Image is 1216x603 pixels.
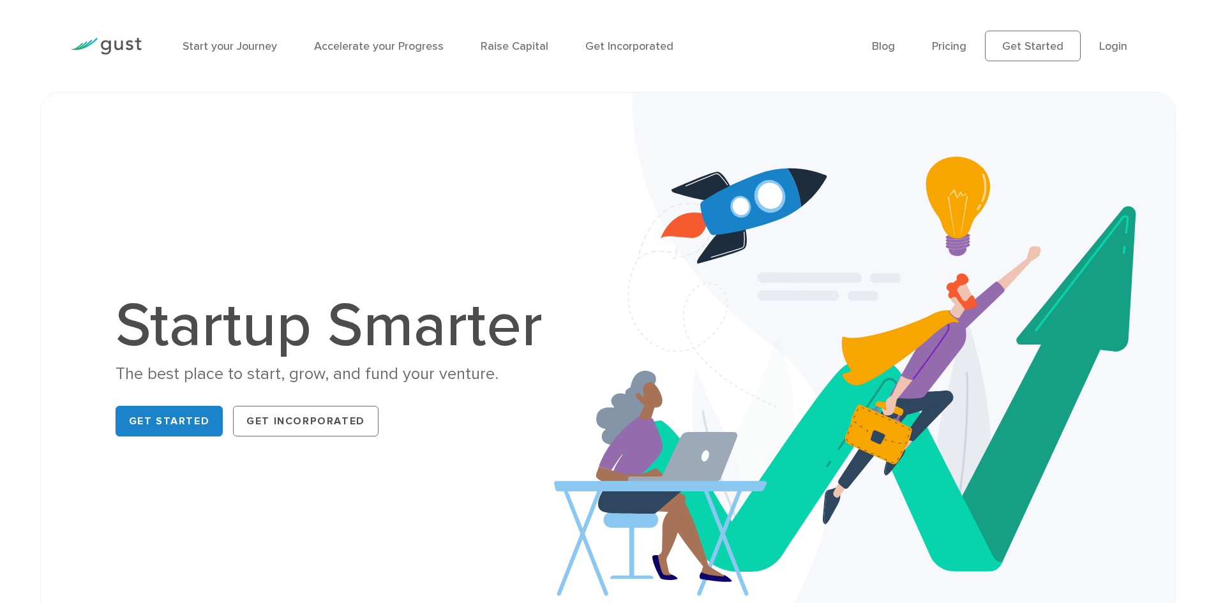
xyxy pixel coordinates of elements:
a: Get Incorporated [585,40,673,53]
a: Raise Capital [481,40,548,53]
a: Blog [872,40,895,53]
h1: Startup Smarter [116,295,556,357]
div: The best place to start, grow, and fund your venture. [116,363,556,385]
a: Pricing [932,40,966,53]
a: Get Incorporated [233,406,379,436]
a: Login [1099,40,1127,53]
a: Accelerate your Progress [314,40,444,53]
img: Gust Logo [70,38,142,55]
a: Start your Journey [183,40,277,53]
a: Get Started [116,406,223,436]
a: Get Started [985,31,1081,61]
